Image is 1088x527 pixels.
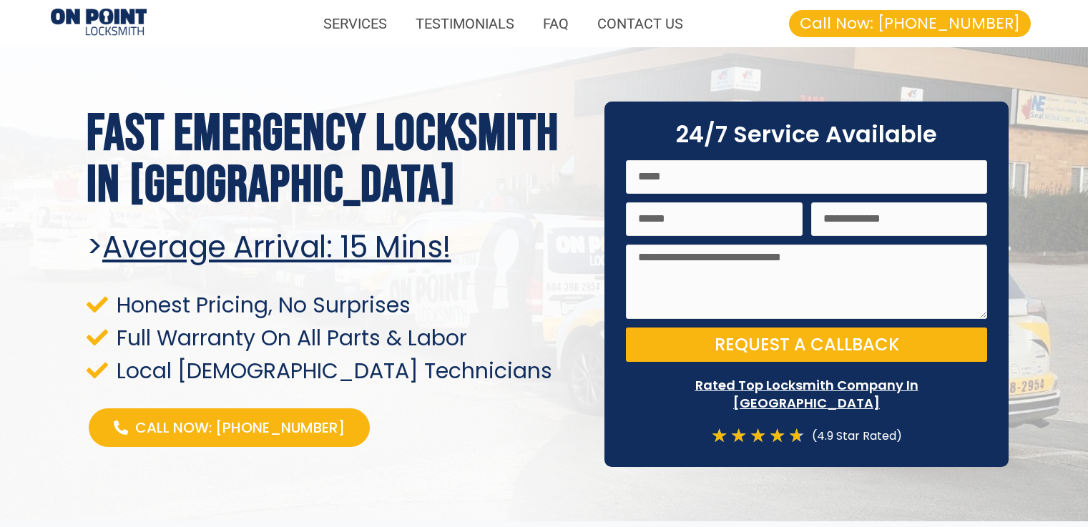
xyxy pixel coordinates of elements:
i: ★ [711,426,727,445]
h2: 24/7 Service Available [626,123,987,146]
h2: > [87,230,584,265]
a: TESTIMONIALS [401,7,529,40]
a: SERVICES [309,7,401,40]
a: FAQ [529,7,583,40]
span: Local [DEMOGRAPHIC_DATA] Technicians [113,361,552,380]
img: Emergency Locksmiths 1 [51,9,147,38]
i: ★ [750,426,766,445]
span: Call Now: [PHONE_NUMBER] [800,16,1020,31]
div: (4.9 Star Rated) [805,426,902,445]
span: Full Warranty On All Parts & Labor [113,328,467,348]
span: Honest Pricing, No Surprises [113,295,411,315]
h1: Fast Emergency Locksmith in [GEOGRAPHIC_DATA] [87,109,584,212]
span: Call Now: [PHONE_NUMBER] [135,419,345,436]
div: 4.7/5 [711,426,805,445]
span: Request a Callback [715,336,899,353]
nav: Menu [161,7,697,40]
form: On Point Locksmith [626,160,987,370]
u: Average Arrival: 15 Mins! [102,226,451,268]
a: CONTACT US [583,7,697,40]
a: Call Now: [PHONE_NUMBER] [89,408,370,447]
i: ★ [730,426,747,445]
i: ★ [788,426,805,445]
button: Request a Callback [626,327,987,362]
a: Call Now: [PHONE_NUMBER] [789,10,1031,37]
p: Rated Top Locksmith Company In [GEOGRAPHIC_DATA] [626,376,987,412]
i: ★ [769,426,785,445]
